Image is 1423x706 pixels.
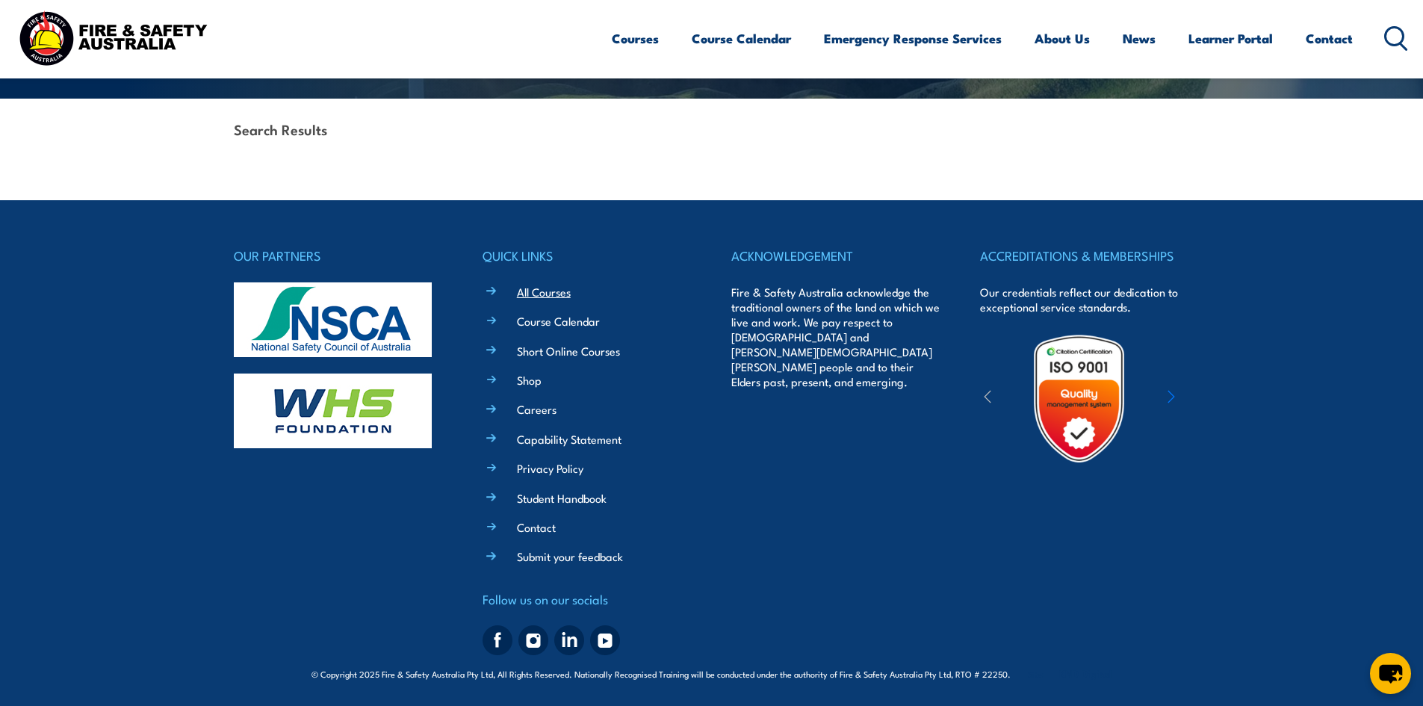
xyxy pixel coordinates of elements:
[1370,653,1411,694] button: chat-button
[517,372,542,388] a: Shop
[1188,19,1273,58] a: Learner Portal
[517,548,623,564] a: Submit your feedback
[692,19,791,58] a: Course Calendar
[1014,333,1144,464] img: Untitled design (19)
[1028,668,1112,680] span: Site:
[731,245,940,266] h4: ACKNOWLEDGEMENT
[980,285,1189,315] p: Our credentials reflect our dedication to exceptional service standards.
[311,666,1112,681] span: © Copyright 2025 Fire & Safety Australia Pty Ltd, All Rights Reserved. Nationally Recognised Trai...
[517,401,557,417] a: Careers
[517,460,583,476] a: Privacy Policy
[483,589,692,610] h4: Follow us on our socials
[517,343,620,359] a: Short Online Courses
[980,245,1189,266] h4: ACCREDITATIONS & MEMBERSHIPS
[234,374,432,448] img: whs-logo-footer
[517,490,607,506] a: Student Handbook
[1059,666,1112,681] a: KND Digital
[1145,373,1275,424] img: ewpa-logo
[1123,19,1156,58] a: News
[612,19,659,58] a: Courses
[234,282,432,357] img: nsca-logo-footer
[731,285,940,389] p: Fire & Safety Australia acknowledge the traditional owners of the land on which we live and work....
[1306,19,1353,58] a: Contact
[517,313,600,329] a: Course Calendar
[824,19,1002,58] a: Emergency Response Services
[234,245,443,266] h4: OUR PARTNERS
[483,245,692,266] h4: QUICK LINKS
[517,431,621,447] a: Capability Statement
[1035,19,1090,58] a: About Us
[517,284,571,300] a: All Courses
[234,119,327,139] strong: Search Results
[517,519,556,535] a: Contact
